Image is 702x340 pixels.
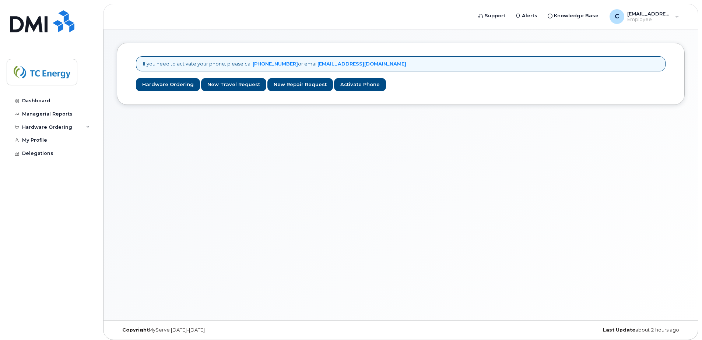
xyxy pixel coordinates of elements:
a: Hardware Ordering [136,78,200,92]
p: If you need to activate your phone, please call or email [143,60,406,67]
a: [EMAIL_ADDRESS][DOMAIN_NAME] [317,61,406,67]
div: MyServe [DATE]–[DATE] [117,327,306,333]
div: about 2 hours ago [495,327,685,333]
a: New Repair Request [267,78,333,92]
strong: Copyright [122,327,149,333]
a: [PHONE_NUMBER] [253,61,298,67]
a: Activate Phone [334,78,386,92]
a: New Travel Request [201,78,266,92]
strong: Last Update [603,327,635,333]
